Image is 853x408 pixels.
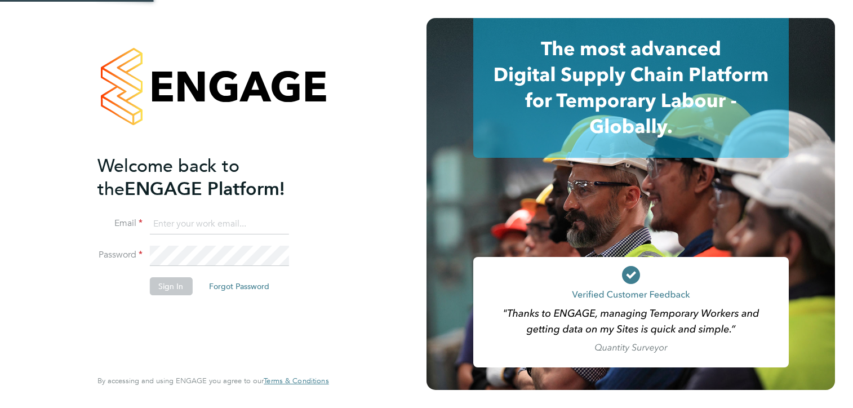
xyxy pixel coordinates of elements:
label: Password [97,249,143,261]
button: Sign In [149,277,192,295]
span: By accessing and using ENGAGE you agree to our [97,376,328,385]
button: Forgot Password [200,277,278,295]
span: Welcome back to the [97,155,239,200]
h2: ENGAGE Platform! [97,154,317,201]
label: Email [97,218,143,229]
input: Enter your work email... [149,214,288,234]
a: Terms & Conditions [264,376,328,385]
